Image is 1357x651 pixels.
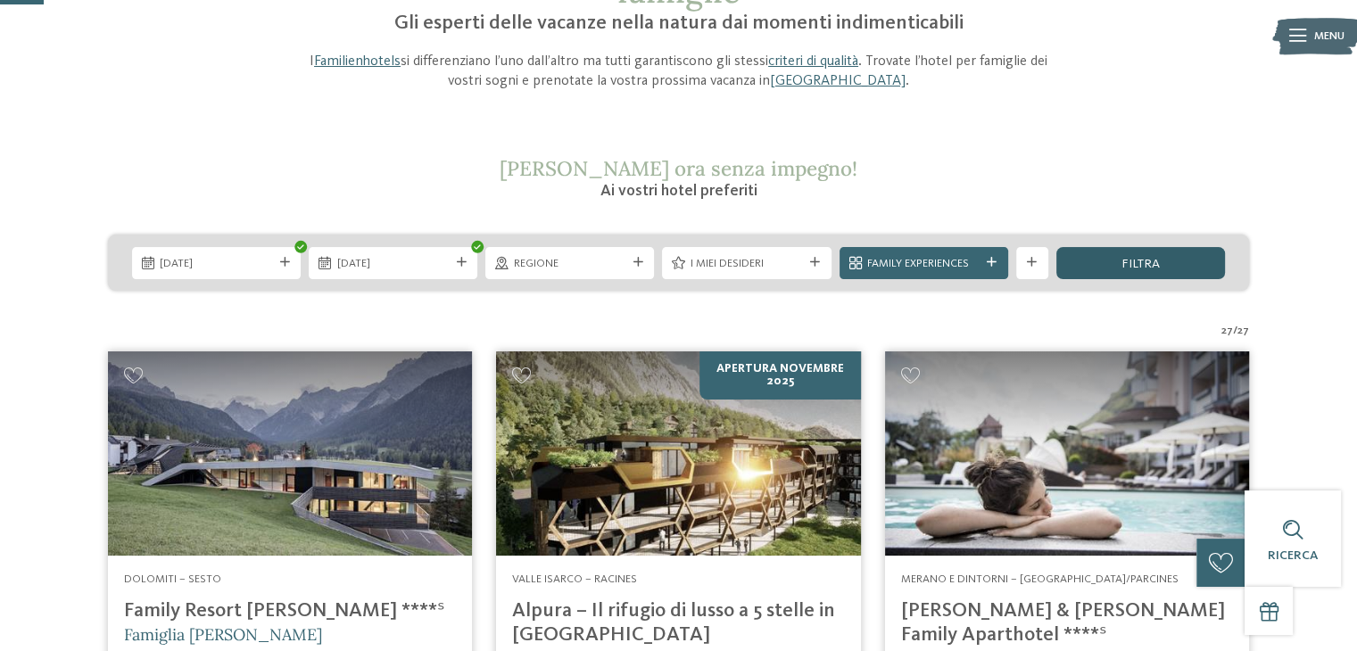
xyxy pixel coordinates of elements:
[314,54,401,69] a: Familienhotels
[901,599,1233,647] h4: [PERSON_NAME] & [PERSON_NAME] Family Aparthotel ****ˢ
[124,599,456,623] h4: Family Resort [PERSON_NAME] ****ˢ
[1268,549,1318,562] span: Ricerca
[160,256,272,272] span: [DATE]
[691,256,803,272] span: I miei desideri
[770,74,906,88] a: [GEOGRAPHIC_DATA]
[1221,323,1233,339] span: 27
[901,573,1179,585] span: Merano e dintorni – [GEOGRAPHIC_DATA]/Parcines
[885,351,1249,556] img: Cercate un hotel per famiglie? Qui troverete solo i migliori!
[768,54,858,69] a: criteri di qualità
[512,573,637,585] span: Valle Isarco – Racines
[393,13,963,33] span: Gli esperti delle vacanze nella natura dai momenti indimenticabili
[600,183,757,199] span: Ai vostri hotel preferiti
[512,599,844,647] h4: Alpura – Il rifugio di lusso a 5 stelle in [GEOGRAPHIC_DATA]
[500,155,857,181] span: [PERSON_NAME] ora senza impegno!
[514,256,626,272] span: Regione
[124,573,221,585] span: Dolomiti – Sesto
[1233,323,1237,339] span: /
[1121,258,1160,270] span: filtra
[867,256,980,272] span: Family Experiences
[496,351,860,556] img: Cercate un hotel per famiglie? Qui troverete solo i migliori!
[124,624,322,645] span: Famiglia [PERSON_NAME]
[297,52,1061,92] p: I si differenziano l’uno dall’altro ma tutti garantiscono gli stessi . Trovate l’hotel per famigl...
[1237,323,1249,339] span: 27
[337,256,450,272] span: [DATE]
[108,351,472,556] img: Family Resort Rainer ****ˢ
